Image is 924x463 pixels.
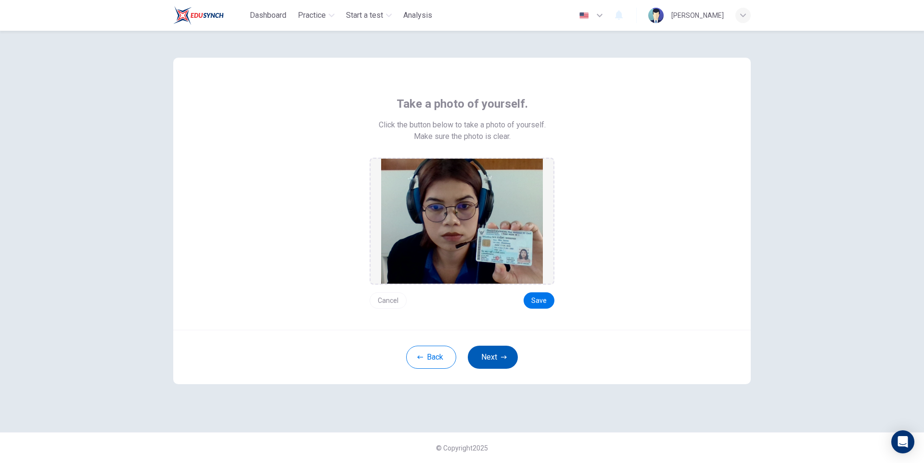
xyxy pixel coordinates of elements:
img: en [578,12,590,19]
span: Analysis [403,10,432,21]
button: Dashboard [246,7,290,24]
span: Dashboard [250,10,286,21]
span: Make sure the photo is clear. [414,131,511,142]
span: Start a test [346,10,383,21]
span: Click the button below to take a photo of yourself. [379,119,546,131]
button: Cancel [370,292,407,309]
span: Take a photo of yourself. [397,96,528,112]
button: Next [468,346,518,369]
button: Save [524,292,554,309]
img: Train Test logo [173,6,224,25]
span: © Copyright 2025 [436,444,488,452]
span: Practice [298,10,326,21]
div: [PERSON_NAME] [671,10,724,21]
button: Start a test [342,7,396,24]
button: Back [406,346,456,369]
img: Profile picture [648,8,664,23]
button: Practice [294,7,338,24]
a: Train Test logo [173,6,246,25]
button: Analysis [399,7,436,24]
div: Open Intercom Messenger [891,430,914,453]
img: preview screemshot [381,159,543,284]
